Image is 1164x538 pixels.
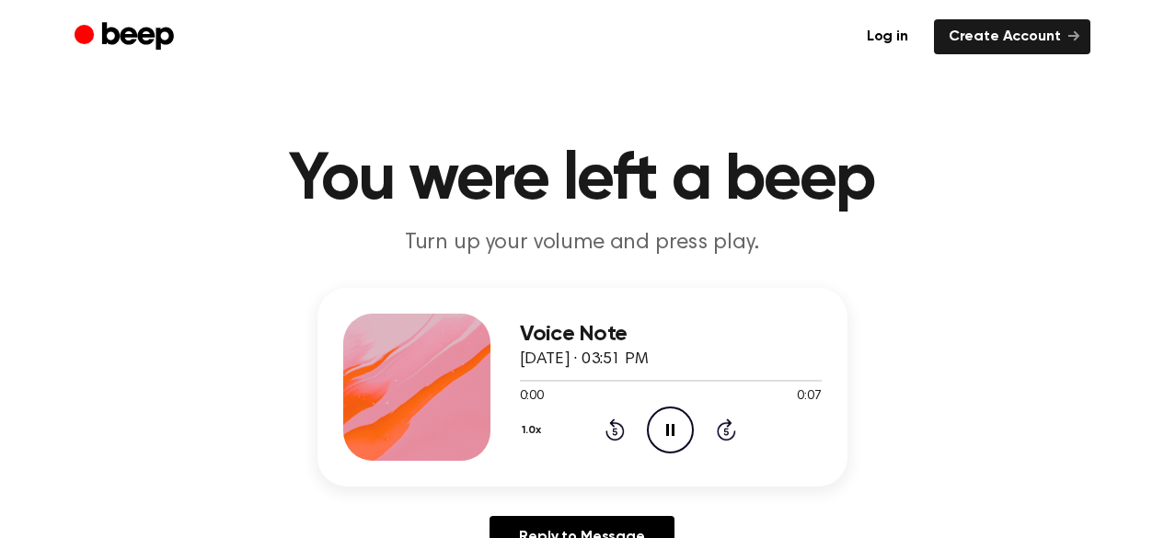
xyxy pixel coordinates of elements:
[797,387,821,406] span: 0:07
[111,147,1054,213] h1: You were left a beep
[520,351,649,368] span: [DATE] · 03:51 PM
[229,228,936,258] p: Turn up your volume and press play.
[520,387,544,406] span: 0:00
[520,322,822,347] h3: Voice Note
[852,19,923,54] a: Log in
[934,19,1090,54] a: Create Account
[75,19,179,55] a: Beep
[520,415,548,446] button: 1.0x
